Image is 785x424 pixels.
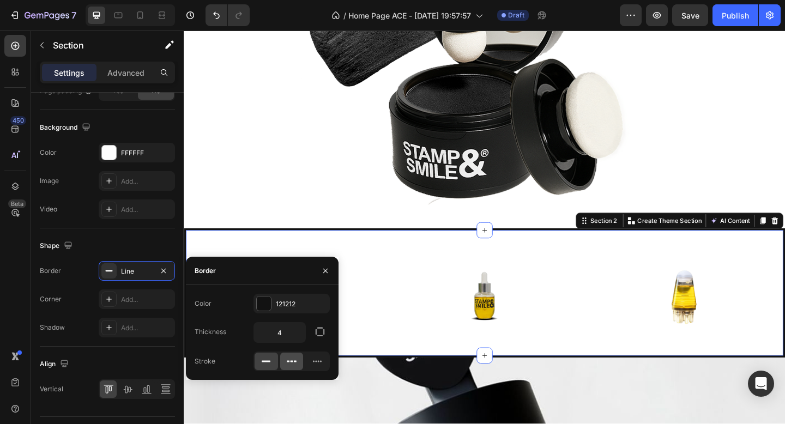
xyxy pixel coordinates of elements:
p: Settings [54,67,84,78]
button: Publish [712,4,758,26]
div: Color [195,299,212,308]
button: 7 [4,4,81,26]
div: Border [195,266,216,276]
div: Background [40,120,93,135]
div: Undo/Redo [206,4,250,26]
div: Shadow [40,323,65,332]
div: Corner [40,294,62,304]
div: Add... [121,205,172,215]
div: Add... [121,177,172,186]
input: Auto [254,323,305,342]
div: Shape [40,239,75,253]
div: 450 [10,116,26,125]
p: Section [53,39,142,52]
div: Section 2 [440,202,473,212]
div: Open Intercom Messenger [748,371,774,397]
button: Save [672,4,708,26]
div: Thickness [195,327,226,337]
div: FFFFFF [121,148,172,158]
div: Beta [8,199,26,208]
iframe: To enrich screen reader interactions, please activate Accessibility in Grammarly extension settings [184,31,785,424]
span: / [343,10,346,21]
img: Alt Image [64,261,156,319]
div: Vertical [40,384,63,394]
div: Add... [121,295,172,305]
button: AI Content [570,201,618,214]
span: Draft [508,10,524,20]
p: Create Theme Section [493,202,563,212]
img: Alt Image [311,261,343,319]
div: Image [40,176,59,186]
span: Save [681,11,699,20]
div: Align [40,357,71,372]
div: Color [40,148,57,158]
p: Advanced [107,67,144,78]
div: Stroke [195,356,215,366]
div: Border [40,266,61,276]
div: Add... [121,323,172,333]
p: 7 [71,9,76,22]
img: Alt Image [530,261,558,320]
div: 121212 [276,299,327,309]
div: Line [121,266,153,276]
div: Video [40,204,57,214]
span: Home Page ACE - [DATE] 19:57:57 [348,10,471,21]
div: Publish [722,10,749,21]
